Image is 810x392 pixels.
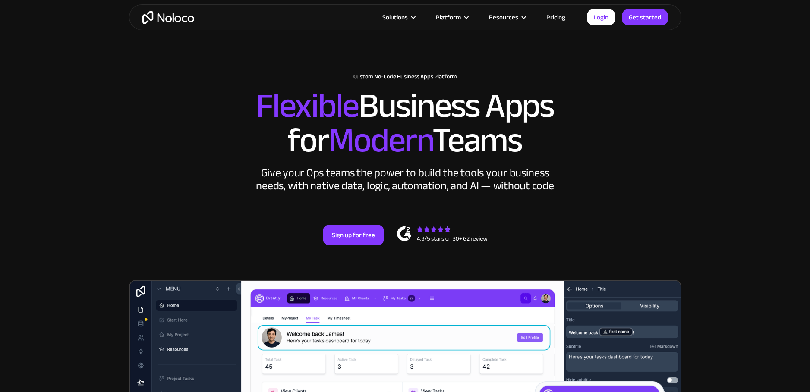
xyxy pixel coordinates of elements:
[323,225,384,245] a: Sign up for free
[254,166,556,192] div: Give your Ops teams the power to build the tools your business needs, with native data, logic, au...
[489,12,518,23] div: Resources
[536,12,576,23] a: Pricing
[142,11,194,24] a: home
[436,12,461,23] div: Platform
[478,12,536,23] div: Resources
[425,12,478,23] div: Platform
[256,74,359,138] span: Flexible
[587,9,615,25] a: Login
[138,73,673,80] h1: Custom No-Code Business Apps Platform
[372,12,425,23] div: Solutions
[138,89,673,158] h2: Business Apps for Teams
[382,12,408,23] div: Solutions
[328,108,432,172] span: Modern
[622,9,668,25] a: Get started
